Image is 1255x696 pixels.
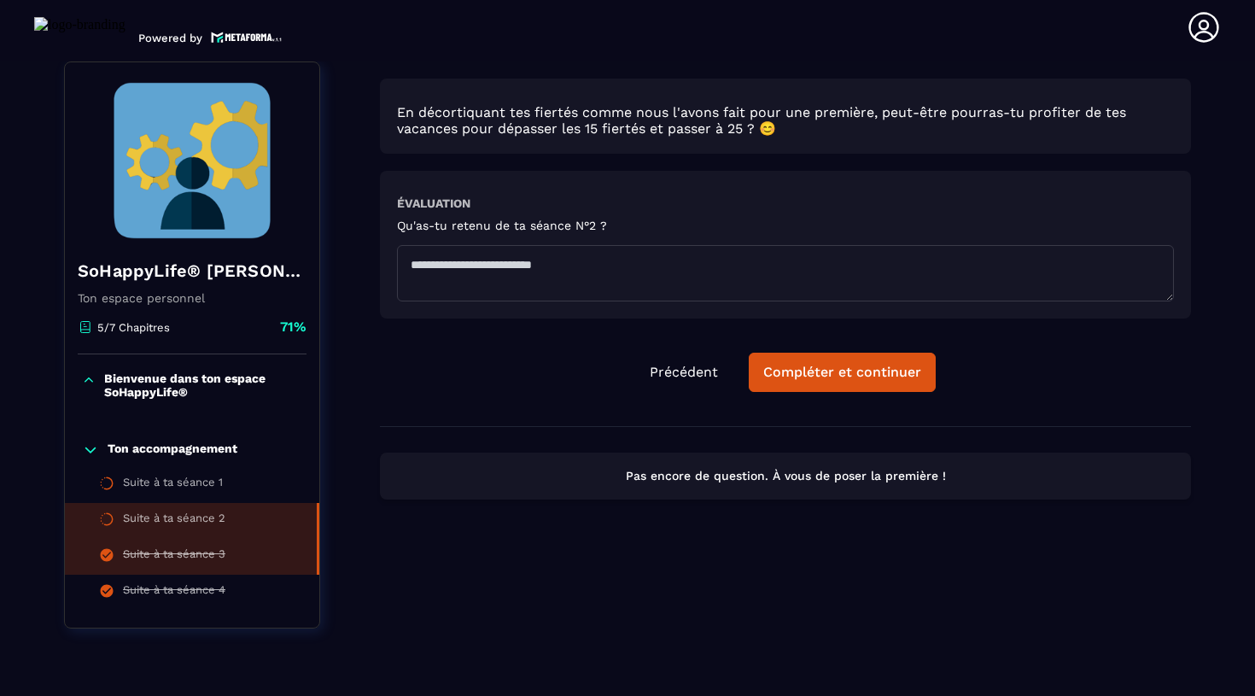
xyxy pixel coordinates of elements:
[636,354,732,391] button: Précédent
[395,468,1176,484] p: Pas encore de question. À vous de poser la première !
[78,75,306,246] img: banner
[34,17,125,44] img: logo-branding
[763,364,921,381] div: Compléter et continuer
[397,219,607,232] h5: Qu'as-tu retenu de ta séance N°2 ?
[211,30,283,44] img: logo
[280,318,306,336] p: 71%
[138,32,202,44] p: Powered by
[78,259,306,283] h4: SoHappyLife® [PERSON_NAME]
[749,353,936,392] button: Compléter et continuer
[123,512,225,530] div: Suite à ta séance 2
[123,547,225,566] div: Suite à ta séance 3
[123,476,223,494] div: Suite à ta séance 1
[97,321,170,334] p: 5/7 Chapitres
[123,583,225,602] div: Suite à ta séance 4
[397,104,1174,137] p: En décortiquant tes fiertés comme nous l'avons fait pour une première, peut-être pourras-tu profi...
[104,371,302,399] p: Bienvenue dans ton espace SoHappyLife®
[397,196,470,210] h6: Évaluation
[108,442,237,459] p: Ton accompagnement
[78,291,306,305] p: Ton espace personnel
